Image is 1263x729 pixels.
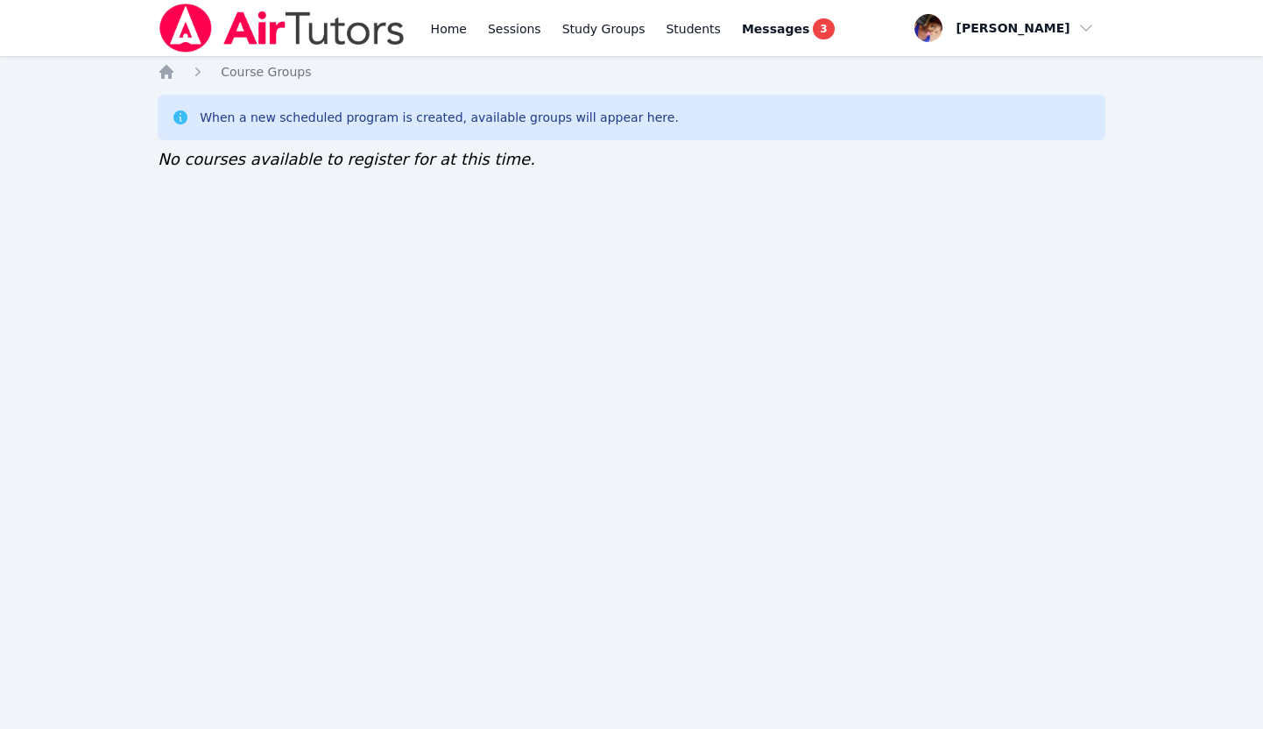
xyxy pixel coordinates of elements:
a: Course Groups [221,63,311,81]
div: When a new scheduled program is created, available groups will appear here. [200,109,679,126]
span: 3 [813,18,834,39]
nav: Breadcrumb [158,63,1105,81]
span: Course Groups [221,65,311,79]
span: Messages [742,20,809,38]
span: No courses available to register for at this time. [158,150,535,168]
img: Air Tutors [158,4,406,53]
